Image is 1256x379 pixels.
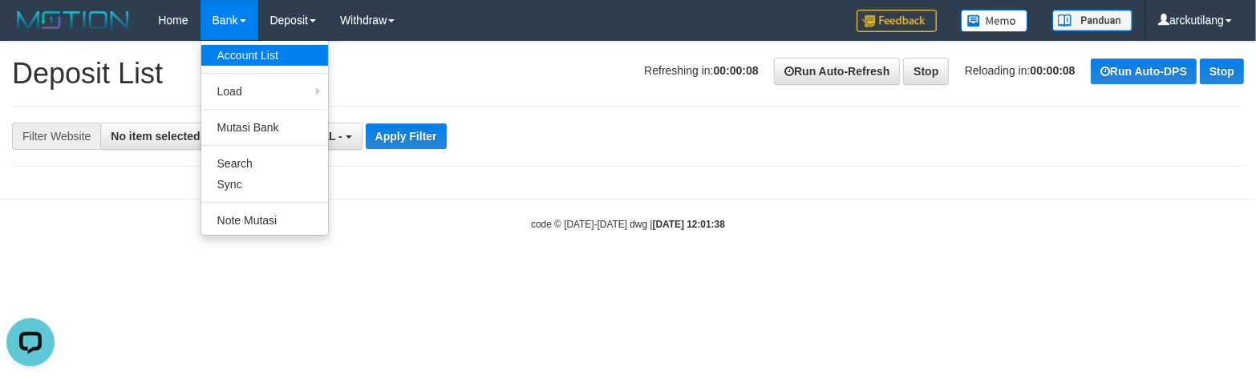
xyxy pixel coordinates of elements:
[903,58,949,85] a: Stop
[12,123,100,150] div: Filter Website
[961,10,1028,32] img: Button%20Memo.svg
[366,123,447,149] button: Apply Filter
[201,210,328,231] a: Note Mutasi
[111,130,200,143] span: No item selected
[1091,58,1197,84] a: Run Auto-DPS
[201,117,328,138] a: Mutasi Bank
[531,219,725,230] small: code © [DATE]-[DATE] dwg |
[201,45,328,66] a: Account List
[6,6,55,54] button: Open LiveChat chat widget
[1052,10,1132,31] img: panduan.png
[965,64,1076,77] span: Reloading in:
[644,64,758,77] span: Refreshing in:
[857,10,937,32] img: Feedback.jpg
[100,123,220,150] button: No item selected
[1031,64,1076,77] strong: 00:00:08
[774,58,900,85] a: Run Auto-Refresh
[714,64,759,77] strong: 00:00:08
[653,219,725,230] strong: [DATE] 12:01:38
[12,8,134,32] img: MOTION_logo.png
[1200,58,1244,84] a: Stop
[201,153,328,174] a: Search
[201,174,328,195] a: Sync
[297,123,362,150] button: - ALL -
[12,58,1244,90] h1: Deposit List
[201,81,328,102] a: Load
